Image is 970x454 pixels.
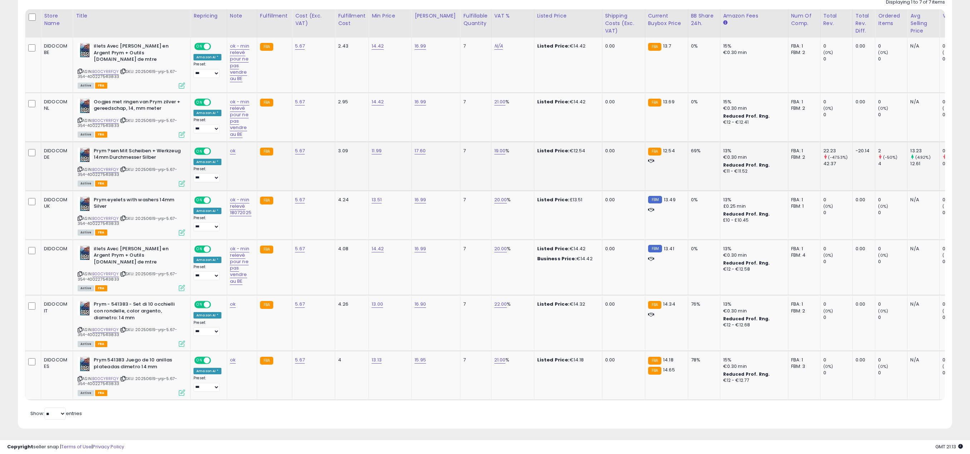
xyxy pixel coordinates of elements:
[663,356,673,363] span: 14.18
[823,50,833,55] small: (0%)
[942,308,952,314] small: (0%)
[92,167,119,173] a: B00CYRRFQY
[494,43,503,50] a: N/A
[195,99,204,105] span: ON
[94,43,181,65] b: illets Avec [PERSON_NAME] en Argent Prym + Outils [DOMAIN_NAME] de mtre
[910,246,934,252] div: N/A
[78,341,94,347] span: All listings currently available for purchase on Amazon
[823,301,852,307] div: 0
[92,69,119,75] a: B00CYRRFQY
[44,99,67,112] div: DIDOCOM NL
[537,245,570,252] b: Listed Price:
[823,43,852,49] div: 0
[95,181,107,187] span: FBA
[415,356,426,364] a: 15.95
[691,99,715,105] div: 0%
[605,43,640,49] div: 0.00
[295,147,305,154] a: 5.67
[415,196,426,203] a: 16.99
[691,197,715,203] div: 0%
[663,147,675,154] span: 12.54
[663,301,675,307] span: 14.34
[372,147,382,154] a: 11.99
[415,98,426,105] a: 16.99
[295,43,305,50] a: 5.67
[856,301,870,307] div: 0.00
[878,105,888,111] small: (0%)
[210,148,221,154] span: OFF
[537,246,597,252] div: €14.42
[878,99,907,105] div: 0
[338,246,363,252] div: 4.08
[494,197,529,203] div: %
[295,245,305,252] a: 5.67
[78,83,94,89] span: All listings currently available for purchase on Amazon
[537,43,570,49] b: Listed Price:
[823,12,849,27] div: Total Rev.
[78,43,92,57] img: 51UZkBXcIPL._SL40_.jpg
[44,12,70,27] div: Store Name
[910,197,934,203] div: N/A
[878,197,907,203] div: 0
[494,12,531,20] div: VAT %
[942,203,952,209] small: (0%)
[723,99,783,105] div: 15%
[878,258,907,265] div: 0
[230,43,249,82] a: ok - min relevé pour ne pas vendre au BE
[230,245,249,285] a: ok - min relevé pour ne pas vendre au BE
[78,197,185,235] div: ASIN:
[915,154,931,160] small: (4.92%)
[691,148,715,154] div: 69%
[494,98,506,105] a: 21.00
[605,148,640,154] div: 0.00
[791,154,815,161] div: FBM: 2
[338,148,363,154] div: 3.09
[78,327,177,337] span: | SKU: 20250619-yrp-5.67-354-4002275413833
[338,12,366,27] div: Fulfillment Cost
[494,148,529,154] div: %
[230,301,236,308] a: ok
[210,44,221,50] span: OFF
[723,266,783,272] div: €12 - €12.58
[878,252,888,258] small: (0%)
[723,168,783,174] div: €11 - €11.52
[856,246,870,252] div: 0.00
[856,43,870,49] div: 0.00
[856,148,870,154] div: -20.14
[95,285,107,291] span: FBA
[95,132,107,138] span: FBA
[230,196,251,216] a: ok - min relevé 18072025
[942,12,969,20] div: Velocity
[723,154,783,161] div: €0.30 min
[723,12,785,20] div: Amazon Fees
[823,56,852,62] div: 0
[78,301,185,346] div: ASIN:
[415,245,426,252] a: 16.99
[942,105,952,111] small: (0%)
[260,12,289,20] div: Fulfillment
[828,154,848,160] small: (-47.53%)
[648,148,661,156] small: FBA
[723,322,783,328] div: €12 - €12.68
[260,197,273,204] small: FBA
[856,197,870,203] div: 0.00
[723,316,770,322] b: Reduced Prof. Rng.
[723,203,783,209] div: £0.25 min
[883,154,898,160] small: (-50%)
[78,246,92,260] img: 51UZkBXcIPL._SL40_.jpg
[791,43,815,49] div: FBA: 1
[691,43,715,49] div: 0%
[78,246,185,291] div: ASIN:
[94,99,181,114] b: Oogjes met ringen van Prym zilver + gereedschap, 14, mm meter
[415,301,426,308] a: 16.90
[193,265,221,281] div: Preset:
[791,148,815,154] div: FBA: 1
[537,43,597,49] div: €14.42
[723,113,770,119] b: Reduced Prof. Rng.
[823,209,852,216] div: 0
[910,12,936,35] div: Avg Selling Price
[723,148,783,154] div: 13%
[78,99,185,137] div: ASIN:
[195,246,204,252] span: ON
[910,301,934,307] div: N/A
